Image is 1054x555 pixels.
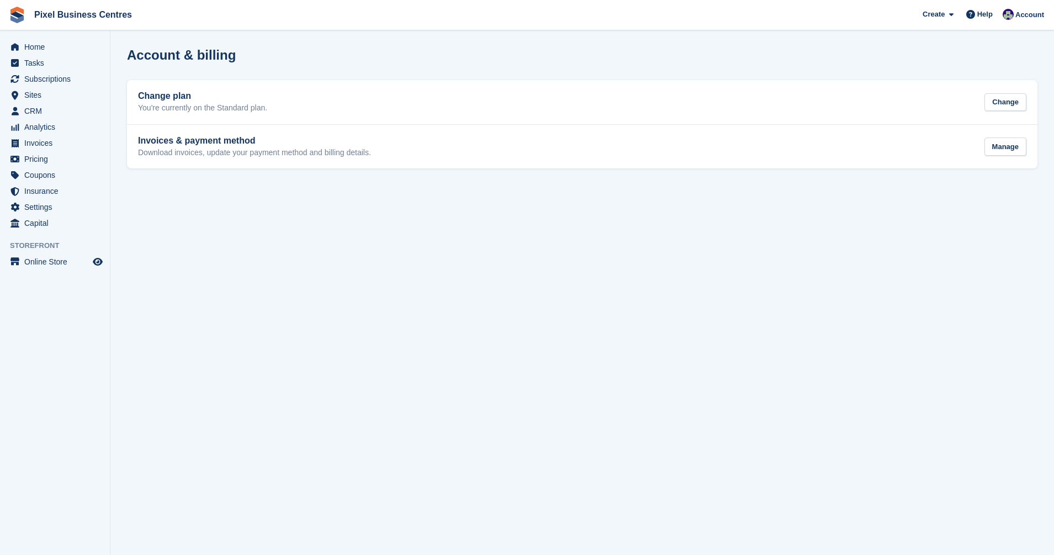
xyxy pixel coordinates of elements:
a: menu [6,167,104,183]
h2: Invoices & payment method [138,136,371,146]
h1: Account & billing [127,47,236,62]
a: Invoices & payment method Download invoices, update your payment method and billing details. Manage [127,125,1037,169]
span: Sites [24,87,91,103]
span: Coupons [24,167,91,183]
a: menu [6,103,104,119]
span: Pricing [24,151,91,167]
span: Invoices [24,135,91,151]
span: Tasks [24,55,91,71]
a: menu [6,71,104,87]
div: Change [984,93,1026,112]
img: stora-icon-8386f47178a22dfd0bd8f6a31ec36ba5ce8667c1dd55bd0f319d3a0aa187defe.svg [9,7,25,23]
span: Settings [24,199,91,215]
span: CRM [24,103,91,119]
a: menu [6,199,104,215]
a: menu [6,119,104,135]
h2: Change plan [138,91,267,101]
span: Subscriptions [24,71,91,87]
p: You're currently on the Standard plan. [138,103,267,113]
span: Insurance [24,183,91,199]
a: Change plan You're currently on the Standard plan. Change [127,80,1037,124]
a: menu [6,215,104,231]
div: Manage [984,138,1026,156]
a: menu [6,55,104,71]
p: Download invoices, update your payment method and billing details. [138,148,371,158]
a: menu [6,87,104,103]
a: menu [6,254,104,269]
span: Capital [24,215,91,231]
a: Pixel Business Centres [30,6,136,24]
span: Analytics [24,119,91,135]
a: menu [6,151,104,167]
span: Online Store [24,254,91,269]
span: Account [1015,9,1044,20]
span: Home [24,39,91,55]
a: menu [6,39,104,55]
a: menu [6,135,104,151]
img: Ed Simpson [1003,9,1014,20]
span: Create [923,9,945,20]
span: Storefront [10,240,110,251]
a: menu [6,183,104,199]
span: Help [977,9,993,20]
a: Preview store [91,255,104,268]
